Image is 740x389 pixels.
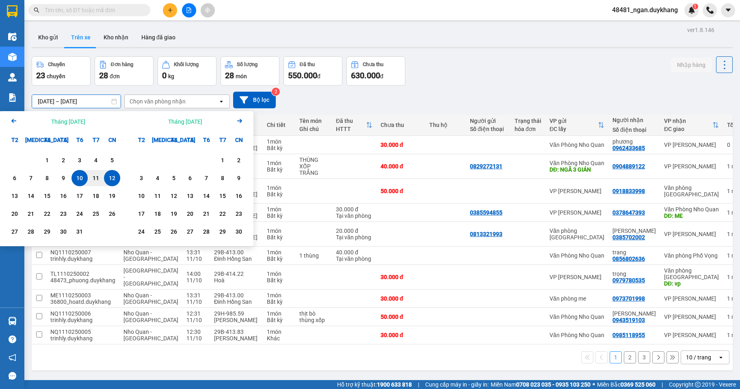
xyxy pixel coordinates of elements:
[184,227,196,236] div: 27
[58,173,69,183] div: 9
[664,213,719,219] div: DĐ: ME
[217,227,228,236] div: 29
[149,206,166,222] div: Choose Thứ Ba, tháng 11 18 2025. It's available.
[71,170,88,186] div: Selected start date. Thứ Sáu, tháng 10 10 2025. It's available.
[55,206,71,222] div: Choose Thứ Năm, tháng 10 23 2025. It's available.
[23,224,39,240] div: Choose Thứ Ba, tháng 10 28 2025. It's available.
[214,224,231,240] div: Choose Thứ Bảy, tháng 11 29 2025. It's available.
[470,163,502,170] div: 0829272131
[214,256,259,262] div: Đinh Hồng San
[267,213,291,219] div: Bất kỳ
[231,170,247,186] div: Choose Chủ Nhật, tháng 11 9 2025. It's available.
[166,206,182,222] div: Choose Thứ Tư, tháng 11 19 2025. It's available.
[136,191,147,201] div: 10
[612,117,656,123] div: Người nhận
[55,188,71,204] div: Choose Thứ Năm, tháng 10 16 2025. It's available.
[58,155,69,165] div: 2
[41,227,53,236] div: 29
[71,152,88,168] div: Choose Thứ Sáu, tháng 10 3 2025. It's available.
[34,7,39,13] span: search
[106,155,118,165] div: 5
[515,126,541,132] div: hóa đơn
[288,71,317,80] span: 550.000
[88,188,104,204] div: Choose Thứ Bảy, tháng 10 18 2025. It's available.
[217,191,228,201] div: 15
[429,122,462,128] div: Thu hộ
[39,170,55,186] div: Choose Thứ Tư, tháng 10 8 2025. It's available.
[225,71,234,80] span: 28
[612,271,656,277] div: trọng
[550,188,604,194] div: VP [PERSON_NAME]
[267,256,291,262] div: Bất kỳ
[217,209,228,219] div: 22
[7,5,17,17] img: logo-vxr
[39,132,55,148] div: T4
[88,206,104,222] div: Choose Thứ Bảy, tháng 10 25 2025. It's available.
[36,71,45,80] span: 23
[201,173,212,183] div: 7
[231,132,247,148] div: CN
[111,62,133,67] div: Đơn hàng
[184,209,196,219] div: 20
[610,351,622,363] button: 1
[381,142,421,148] div: 30.000 đ
[163,3,177,17] button: plus
[299,157,328,176] div: THÙNG XỐP TRẮNG
[267,234,291,241] div: Bất kỳ
[74,191,85,201] div: 17
[550,228,604,241] div: Văn phòng [GEOGRAPHIC_DATA]
[149,170,166,186] div: Choose Thứ Ba, tháng 11 4 2025. It's available.
[317,73,320,80] span: đ
[201,191,212,201] div: 14
[99,71,108,80] span: 28
[612,145,645,151] div: 0962433685
[25,227,37,236] div: 28
[233,155,245,165] div: 2
[214,132,231,148] div: T7
[612,163,645,170] div: 0904889122
[50,256,115,262] div: trinhly.duykhang
[74,209,85,219] div: 24
[299,118,328,124] div: Tên món
[32,95,121,108] input: Select a date range.
[267,145,291,151] div: Bất kỳ
[283,56,342,86] button: Đã thu550.000đ
[267,166,291,173] div: Bất kỳ
[214,206,231,222] div: Choose Thứ Bảy, tháng 11 22 2025. It's available.
[152,191,163,201] div: 11
[267,206,291,213] div: 1 món
[217,155,228,165] div: 1
[267,249,291,256] div: 1 món
[612,138,656,145] div: phương
[182,188,198,204] div: Choose Thứ Năm, tháng 11 13 2025. It's available.
[71,132,88,148] div: T6
[664,206,719,213] div: Văn Phòng Nho Quan
[470,231,502,237] div: 0813321993
[205,7,210,13] span: aim
[9,227,20,236] div: 27
[664,118,712,124] div: VP nhận
[184,191,196,201] div: 13
[97,28,135,47] button: Kho nhận
[660,114,723,136] th: Toggle SortBy
[363,62,383,67] div: Chưa thu
[9,191,20,201] div: 13
[55,170,71,186] div: Choose Thứ Năm, tháng 10 9 2025. It's available.
[90,209,102,219] div: 25
[336,228,372,234] div: 20.000 đ
[198,188,214,204] div: Choose Thứ Sáu, tháng 11 14 2025. It's available.
[166,224,182,240] div: Choose Thứ Tư, tháng 11 26 2025. It's available.
[198,206,214,222] div: Choose Thứ Sáu, tháng 11 21 2025. It's available.
[168,191,180,201] div: 12
[550,160,604,166] div: Văn Phòng Nho Quan
[32,56,91,86] button: Chuyến23chuyến
[133,132,149,148] div: T2
[41,173,53,183] div: 8
[233,209,245,219] div: 23
[186,249,206,256] div: 13:31
[136,173,147,183] div: 3
[237,62,257,67] div: Số lượng
[6,206,23,222] div: Choose Thứ Hai, tháng 10 20 2025. It's available.
[336,256,372,262] div: Tại văn phòng
[74,173,85,183] div: 10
